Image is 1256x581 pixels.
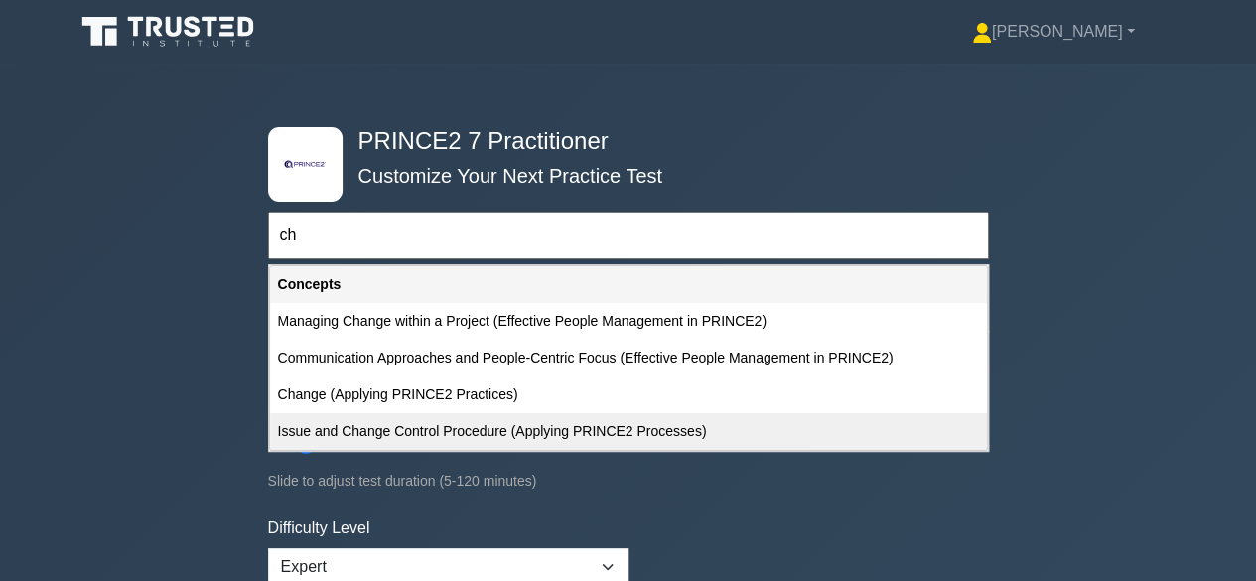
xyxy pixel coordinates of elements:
[270,340,987,376] div: Communication Approaches and People-Centric Focus (Effective People Management in PRINCE2)
[270,376,987,413] div: Change (Applying PRINCE2 Practices)
[270,413,987,450] div: Issue and Change Control Procedure (Applying PRINCE2 Processes)
[268,212,989,259] input: Start typing to filter on topic or concept...
[268,469,989,493] div: Slide to adjust test duration (5-120 minutes)
[924,12,1183,52] a: [PERSON_NAME]
[270,266,987,303] div: Concepts
[350,127,892,156] h4: PRINCE2 7 Practitioner
[270,303,987,340] div: Managing Change within a Project (Effective People Management in PRINCE2)
[268,516,370,540] label: Difficulty Level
